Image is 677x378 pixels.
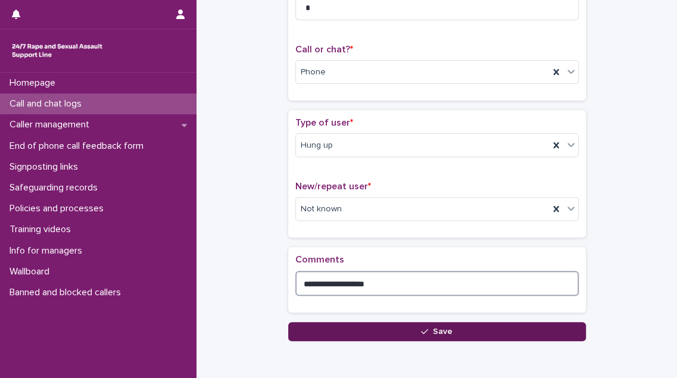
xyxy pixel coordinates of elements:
p: Banned and blocked callers [5,287,130,298]
span: Phone [301,66,326,79]
p: Call and chat logs [5,98,91,110]
span: Comments [295,255,344,264]
span: Type of user [295,118,353,127]
p: Signposting links [5,161,88,173]
span: Call or chat? [295,45,353,54]
p: Info for managers [5,245,92,257]
p: Homepage [5,77,65,89]
p: Policies and processes [5,203,113,214]
p: End of phone call feedback form [5,140,153,152]
p: Safeguarding records [5,182,107,193]
button: Save [288,322,586,341]
p: Wallboard [5,266,59,277]
img: rhQMoQhaT3yELyF149Cw [10,39,105,63]
span: New/repeat user [295,182,371,191]
span: Save [433,327,453,336]
p: Caller management [5,119,99,130]
span: Not known [301,203,342,215]
span: Hung up [301,139,333,152]
p: Training videos [5,224,80,235]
